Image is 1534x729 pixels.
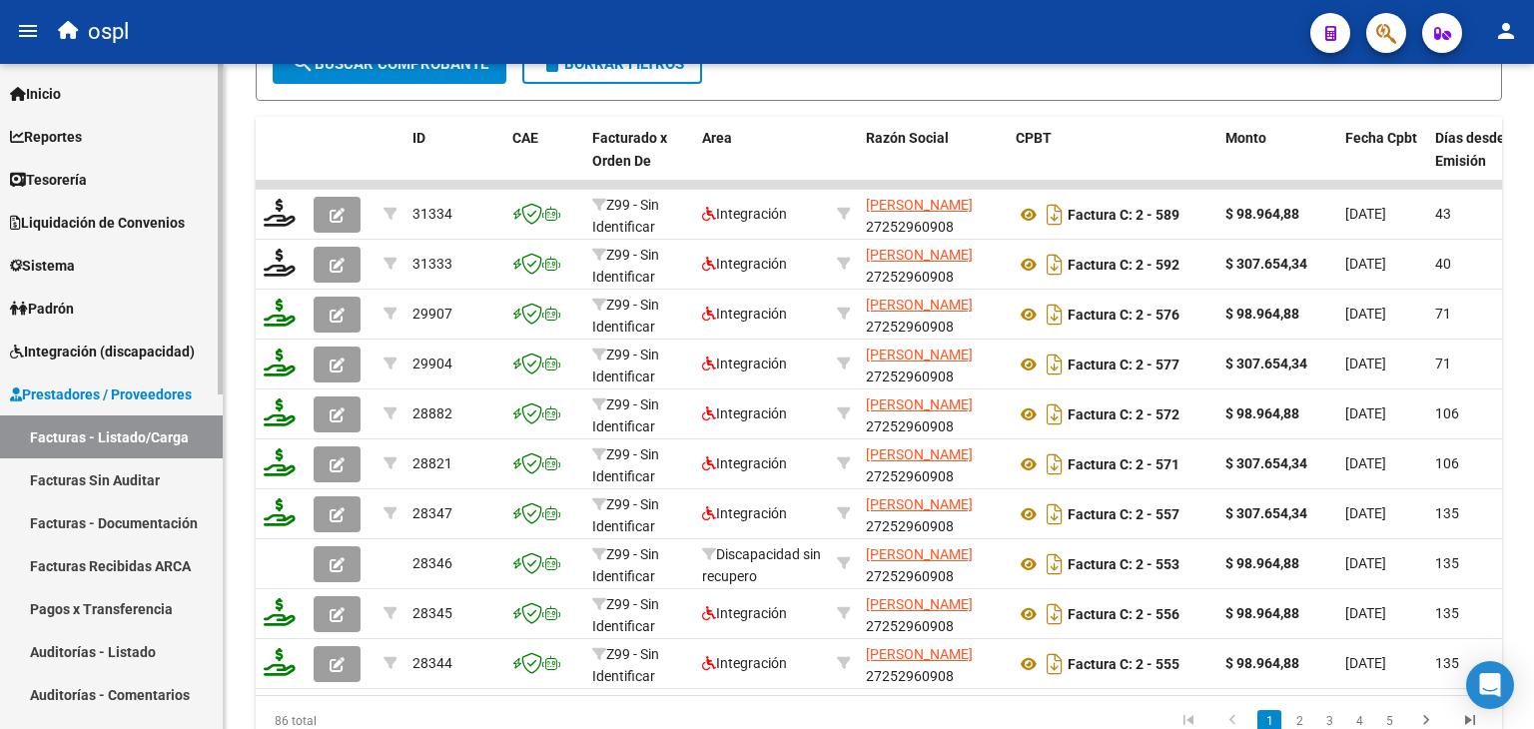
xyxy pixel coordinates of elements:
[1042,249,1068,281] i: Descargar documento
[1435,306,1451,322] span: 71
[592,596,659,635] span: Z99 - Sin Identificar
[702,455,787,471] span: Integración
[10,126,82,148] span: Reportes
[592,247,659,286] span: Z99 - Sin Identificar
[866,294,1000,336] div: 27252960908
[702,655,787,671] span: Integración
[1225,655,1299,671] strong: $ 98.964,88
[1337,117,1427,205] datatable-header-cell: Fecha Cpbt
[1345,130,1417,146] span: Fecha Cpbt
[10,298,74,320] span: Padrón
[866,396,973,412] span: [PERSON_NAME]
[1435,605,1459,621] span: 135
[702,206,787,222] span: Integración
[1345,555,1386,571] span: [DATE]
[702,546,821,585] span: Discapacidad sin recupero
[1068,606,1179,622] strong: Factura C: 2 - 556
[1042,199,1068,231] i: Descargar documento
[592,396,659,435] span: Z99 - Sin Identificar
[866,496,973,512] span: [PERSON_NAME]
[540,55,684,73] span: Borrar Filtros
[1435,455,1459,471] span: 106
[866,347,973,363] span: [PERSON_NAME]
[1068,656,1179,672] strong: Factura C: 2 - 555
[1225,605,1299,621] strong: $ 98.964,88
[10,169,87,191] span: Tesorería
[291,55,488,73] span: Buscar Comprobante
[1042,498,1068,530] i: Descargar documento
[1042,349,1068,380] i: Descargar documento
[1435,405,1459,421] span: 106
[1225,256,1307,272] strong: $ 307.654,34
[1068,307,1179,323] strong: Factura C: 2 - 576
[1225,505,1307,521] strong: $ 307.654,34
[592,297,659,336] span: Z99 - Sin Identificar
[1466,661,1514,709] div: Open Intercom Messenger
[1435,505,1459,521] span: 135
[16,19,40,43] mat-icon: menu
[1008,117,1217,205] datatable-header-cell: CPBT
[592,446,659,485] span: Z99 - Sin Identificar
[866,643,1000,685] div: 27252960908
[1225,306,1299,322] strong: $ 98.964,88
[866,443,1000,485] div: 27252960908
[412,405,452,421] span: 28882
[404,117,504,205] datatable-header-cell: ID
[1016,130,1052,146] span: CPBT
[1345,605,1386,621] span: [DATE]
[1435,655,1459,671] span: 135
[10,83,61,105] span: Inicio
[1225,405,1299,421] strong: $ 98.964,88
[88,10,129,54] span: ospl
[592,646,659,685] span: Z99 - Sin Identificar
[1435,130,1505,169] span: Días desde Emisión
[1345,256,1386,272] span: [DATE]
[412,505,452,521] span: 28347
[412,256,452,272] span: 31333
[1345,405,1386,421] span: [DATE]
[866,244,1000,286] div: 27252960908
[1042,548,1068,580] i: Descargar documento
[1435,356,1451,371] span: 71
[866,596,973,612] span: [PERSON_NAME]
[1042,598,1068,630] i: Descargar documento
[1042,648,1068,680] i: Descargar documento
[702,256,787,272] span: Integración
[1345,455,1386,471] span: [DATE]
[1068,556,1179,572] strong: Factura C: 2 - 553
[1217,117,1337,205] datatable-header-cell: Monto
[866,546,973,562] span: [PERSON_NAME]
[522,44,702,84] button: Borrar Filtros
[702,405,787,421] span: Integración
[1225,555,1299,571] strong: $ 98.964,88
[1225,130,1266,146] span: Monto
[412,455,452,471] span: 28821
[866,344,1000,385] div: 27252960908
[866,543,1000,585] div: 27252960908
[592,496,659,535] span: Z99 - Sin Identificar
[504,117,584,205] datatable-header-cell: CAE
[1068,357,1179,372] strong: Factura C: 2 - 577
[592,197,659,236] span: Z99 - Sin Identificar
[702,356,787,371] span: Integración
[1225,356,1307,371] strong: $ 307.654,34
[1042,299,1068,331] i: Descargar documento
[866,393,1000,435] div: 27252960908
[10,341,195,363] span: Integración (discapacidad)
[1494,19,1518,43] mat-icon: person
[584,117,694,205] datatable-header-cell: Facturado x Orden De
[1068,257,1179,273] strong: Factura C: 2 - 592
[1225,455,1307,471] strong: $ 307.654,34
[702,130,732,146] span: Area
[866,247,973,263] span: [PERSON_NAME]
[866,194,1000,236] div: 27252960908
[1068,207,1179,223] strong: Factura C: 2 - 589
[412,356,452,371] span: 29904
[592,130,667,169] span: Facturado x Orden De
[273,44,506,84] button: Buscar Comprobante
[10,255,75,277] span: Sistema
[412,206,452,222] span: 31334
[1042,398,1068,430] i: Descargar documento
[1068,406,1179,422] strong: Factura C: 2 - 572
[866,646,973,662] span: [PERSON_NAME]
